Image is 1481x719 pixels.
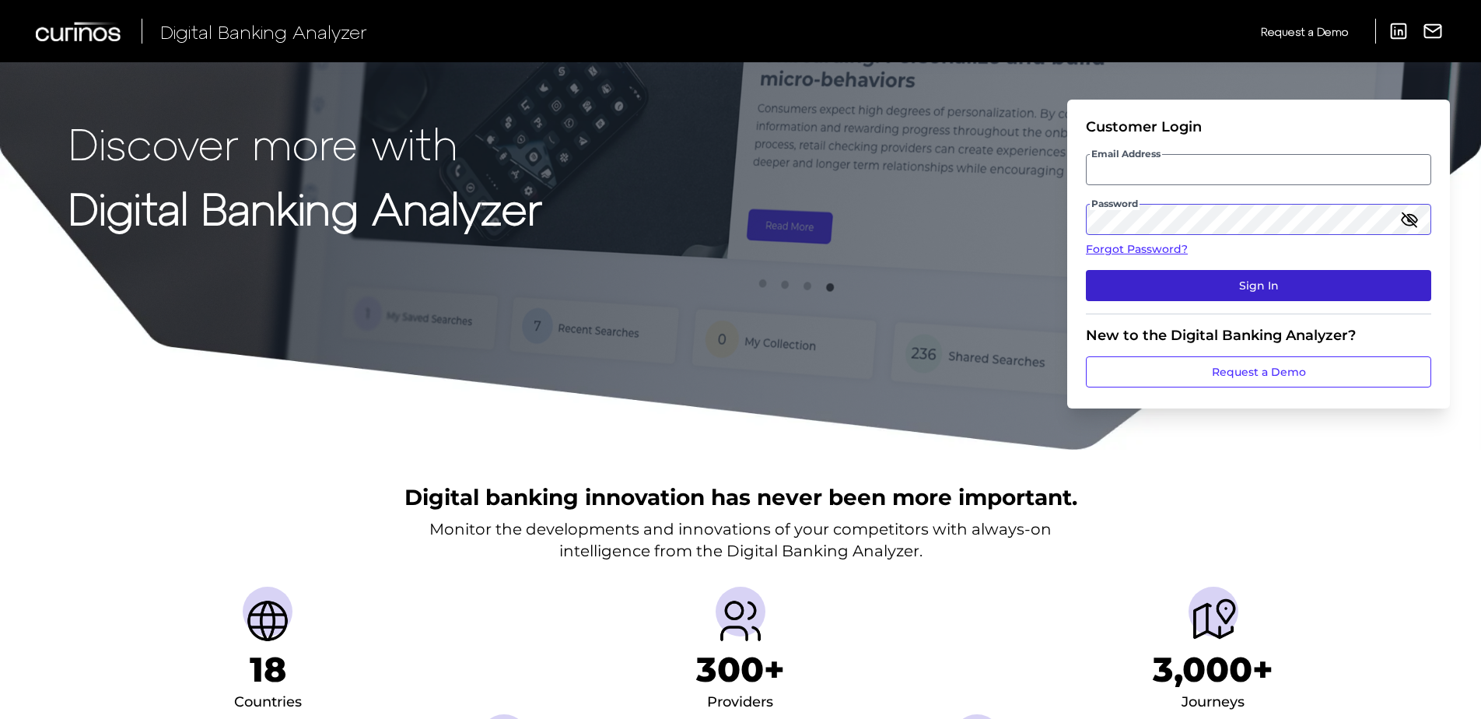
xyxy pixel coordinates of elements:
[36,22,123,41] img: Curinos
[234,690,302,715] div: Countries
[429,518,1052,562] p: Monitor the developments and innovations of your competitors with always-on intelligence from the...
[68,118,542,167] p: Discover more with
[1086,327,1431,344] div: New to the Digital Banking Analyzer?
[696,649,785,690] h1: 300+
[1086,356,1431,388] a: Request a Demo
[68,181,542,233] strong: Digital Banking Analyzer
[1261,25,1348,38] span: Request a Demo
[160,20,367,43] span: Digital Banking Analyzer
[1086,241,1431,258] a: Forgot Password?
[716,596,765,646] img: Providers
[404,482,1077,512] h2: Digital banking innovation has never been more important.
[1261,19,1348,44] a: Request a Demo
[243,596,292,646] img: Countries
[1153,649,1273,690] h1: 3,000+
[1086,118,1431,135] div: Customer Login
[1086,270,1431,301] button: Sign In
[1182,690,1245,715] div: Journeys
[250,649,286,690] h1: 18
[1090,148,1162,160] span: Email Address
[1189,596,1238,646] img: Journeys
[1090,198,1140,210] span: Password
[707,690,773,715] div: Providers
